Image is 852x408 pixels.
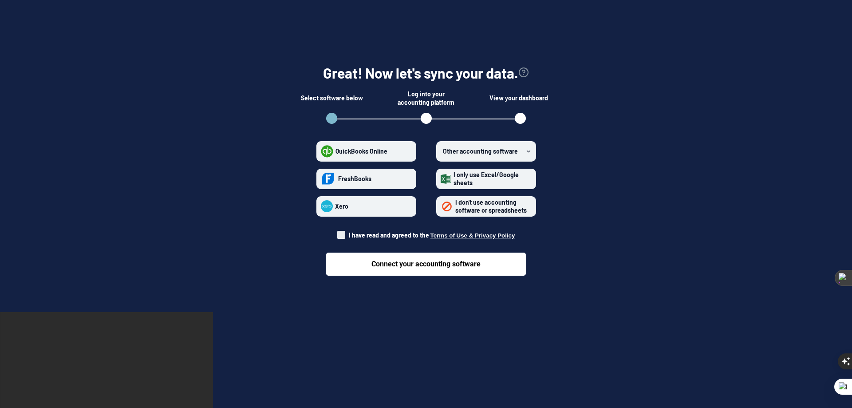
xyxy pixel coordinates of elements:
[301,89,363,107] div: Select software below
[454,171,519,186] strong: I only use Excel/Google sheets
[489,89,552,107] div: View your dashboard
[349,231,515,239] span: I have read and agreed to the
[515,113,526,124] button: open step 3
[326,253,526,276] button: Connect your accounting software
[430,232,515,239] button: I have read and agreed to the
[335,202,348,210] strong: Xero
[321,170,336,188] img: freshbooks
[441,174,451,184] img: excel
[326,113,337,124] button: open step 1
[441,200,453,213] img: none
[395,89,457,107] div: Log into your accounting platform
[323,63,518,83] h1: Great! Now let's sync your data.
[321,145,333,158] img: quickbooks-online
[315,113,537,127] ol: Steps Indicator
[321,200,333,212] img: xero
[455,198,527,214] strong: I don't use accounting software or spreadsheets
[335,147,387,155] strong: QuickBooks Online
[518,63,529,83] button: view accounting link security info
[443,147,518,155] strong: Other accounting software
[421,113,432,124] button: open step 2
[338,175,371,182] strong: FreshBooks
[518,67,529,78] svg: view accounting link security info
